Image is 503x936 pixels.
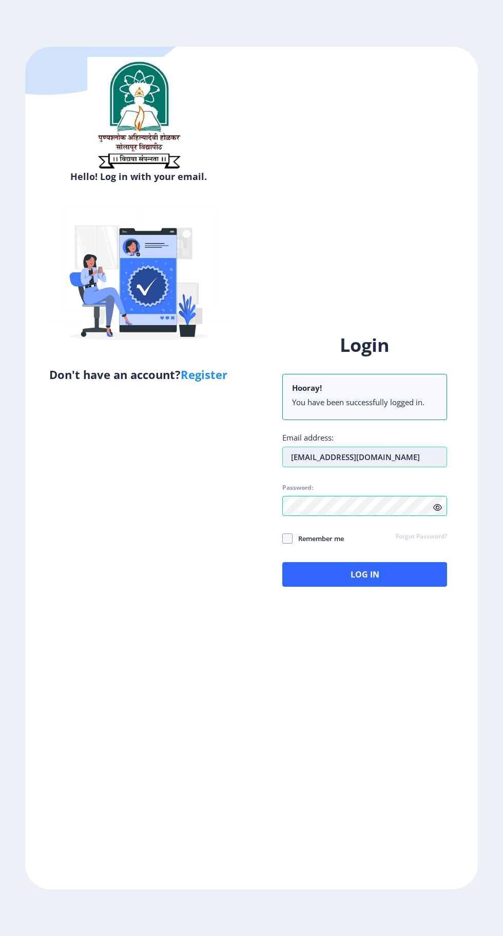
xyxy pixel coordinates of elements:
h5: Don't have an account? [33,366,244,383]
input: Email address [282,447,447,467]
h1: Login [282,333,447,357]
span: Remember me [293,532,344,545]
img: Verified-rafiki.svg [49,187,228,366]
button: Log In [282,562,447,587]
h6: Hello! Log in with your email. [33,170,244,183]
img: sulogo.png [87,57,190,173]
li: You have been successfully logged in. [292,397,437,407]
label: Email address: [282,432,334,443]
b: Hooray! [292,383,322,393]
a: Forgot Password? [396,532,447,542]
label: Password: [282,484,313,492]
a: Register [181,367,227,382]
